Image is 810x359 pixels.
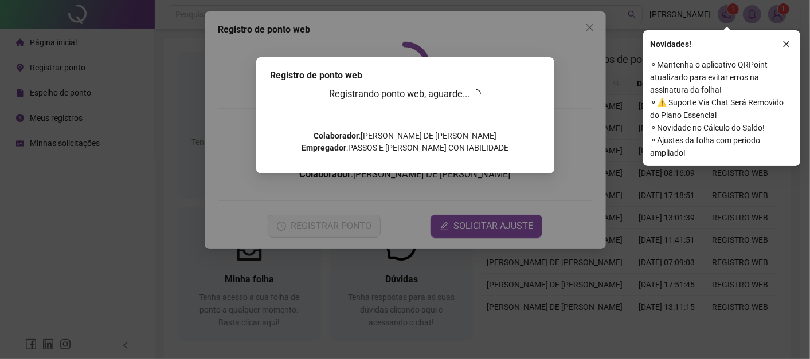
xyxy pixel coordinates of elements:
[782,40,791,48] span: close
[650,58,793,96] span: ⚬ Mantenha o aplicativo QRPoint atualizado para evitar erros na assinatura da folha!
[650,38,691,50] span: Novidades !
[270,87,541,102] h3: Registrando ponto web, aguarde...
[472,89,481,98] span: loading
[270,130,541,154] p: : [PERSON_NAME] DE [PERSON_NAME] : PASSOS E [PERSON_NAME] CONTABILIDADE
[650,121,793,134] span: ⚬ Novidade no Cálculo do Saldo!
[650,134,793,159] span: ⚬ Ajustes da folha com período ampliado!
[650,96,793,121] span: ⚬ ⚠️ Suporte Via Chat Será Removido do Plano Essencial
[270,69,541,82] div: Registro de ponto web
[314,131,359,140] strong: Colaborador
[302,143,346,152] strong: Empregador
